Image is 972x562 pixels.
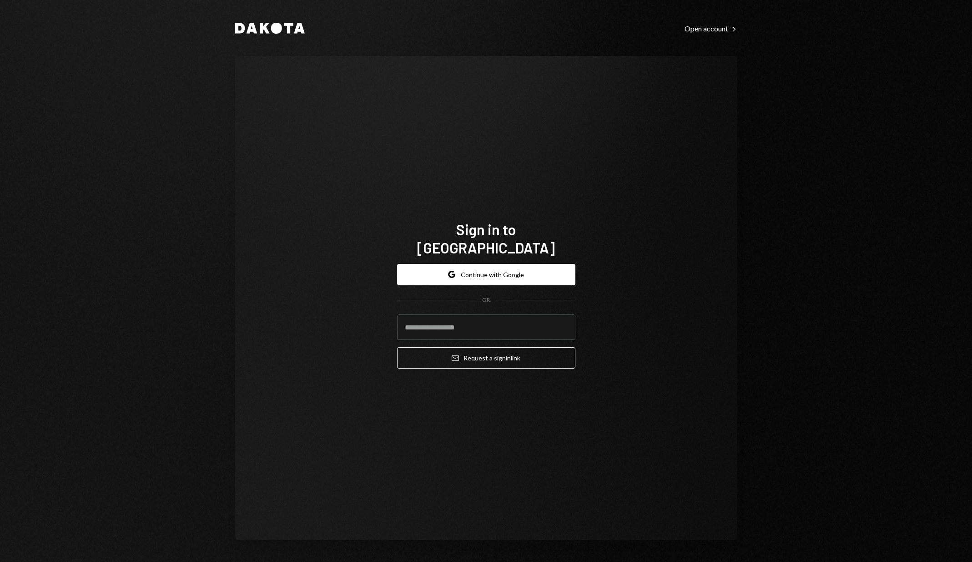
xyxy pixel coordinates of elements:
[685,24,737,33] div: Open account
[397,220,575,257] h1: Sign in to [GEOGRAPHIC_DATA]
[482,296,490,304] div: OR
[397,347,575,369] button: Request a signinlink
[397,264,575,285] button: Continue with Google
[685,23,737,33] a: Open account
